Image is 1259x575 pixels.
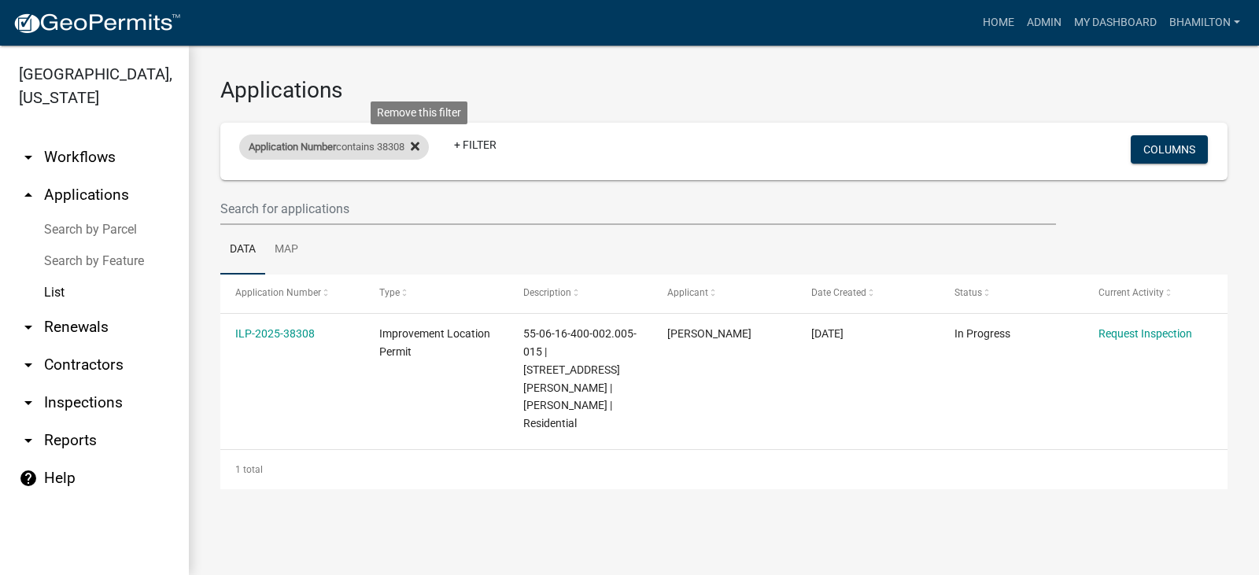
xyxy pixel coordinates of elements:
span: Type [379,287,400,298]
span: Applicant [667,287,708,298]
datatable-header-cell: Applicant [652,275,796,312]
div: Remove this filter [371,101,467,124]
span: Status [954,287,982,298]
a: bhamilton [1163,8,1246,38]
span: Description [523,287,571,298]
a: Request Inspection [1098,327,1192,340]
datatable-header-cell: Application Number [220,275,364,312]
span: Application Number [249,141,336,153]
div: 1 total [220,450,1228,489]
span: 55-06-16-400-002.005-015 | 6288 E WATSON RD | Deborah Brown | Residential [523,327,637,429]
span: Application Number [235,287,321,298]
a: Admin [1021,8,1068,38]
datatable-header-cell: Date Created [796,275,940,312]
div: contains 38308 [239,135,429,160]
i: arrow_drop_down [19,318,38,337]
a: Map [265,225,308,275]
span: Improvement Location Permit [379,327,490,358]
i: arrow_drop_down [19,431,38,450]
span: In Progress [954,327,1010,340]
h3: Applications [220,77,1228,104]
span: Date Created [811,287,866,298]
datatable-header-cell: Type [364,275,508,312]
input: Search for applications [220,193,1056,225]
a: Data [220,225,265,275]
i: arrow_drop_down [19,356,38,374]
a: Home [977,8,1021,38]
span: Current Activity [1098,287,1164,298]
span: Deborah Brown [667,327,751,340]
i: arrow_drop_down [19,393,38,412]
a: My Dashboard [1068,8,1163,38]
datatable-header-cell: Description [508,275,652,312]
i: arrow_drop_up [19,186,38,205]
i: help [19,469,38,488]
datatable-header-cell: Status [940,275,1084,312]
datatable-header-cell: Current Activity [1084,275,1228,312]
button: Columns [1131,135,1208,164]
a: + Filter [441,131,509,159]
a: ILP-2025-38308 [235,327,315,340]
i: arrow_drop_down [19,148,38,167]
span: 04/04/2025 [811,327,844,340]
